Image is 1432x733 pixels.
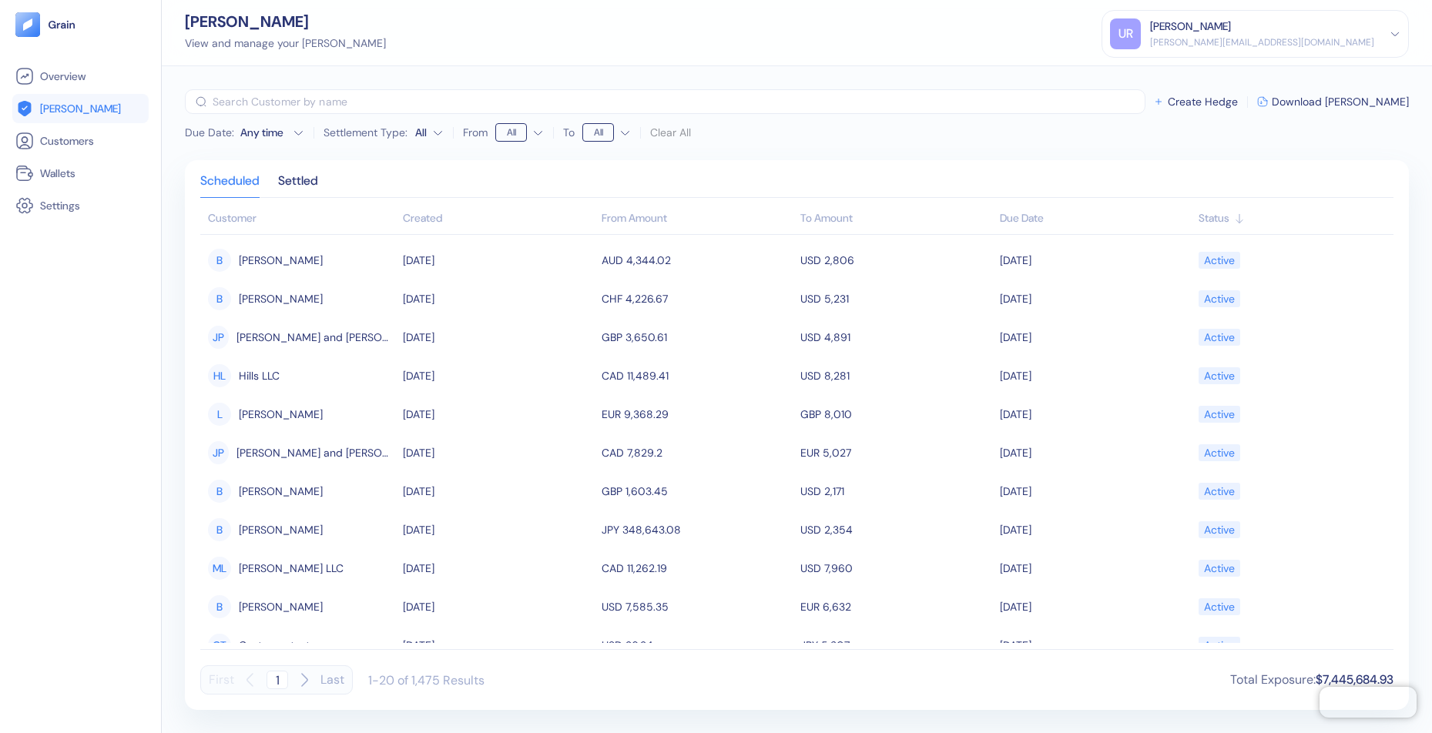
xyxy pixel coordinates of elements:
img: logo-tablet-V2.svg [15,12,40,37]
td: [DATE] [399,433,598,472]
div: [PERSON_NAME][EMAIL_ADDRESS][DOMAIN_NAME] [1150,35,1374,49]
span: Customers [40,133,94,149]
td: CAD 11,262.19 [598,549,796,587]
div: Active [1204,632,1235,658]
td: [DATE] [996,626,1195,664]
td: USD 2,354 [796,510,995,549]
td: [DATE] [399,395,598,433]
button: Download [PERSON_NAME] [1257,96,1409,107]
label: From [463,127,488,138]
button: Settlement Type: [415,120,444,145]
td: [DATE] [996,433,1195,472]
div: [PERSON_NAME] [1150,18,1231,35]
td: USD 5,231 [796,279,995,318]
div: HL [208,364,231,387]
span: Settings [40,198,80,213]
span: Overview [40,69,86,84]
td: [DATE] [399,279,598,318]
div: Scheduled [200,176,260,197]
span: Create Hedge [1168,96,1238,107]
div: Active [1204,401,1235,427]
span: Jerde, Parker and Beier [236,440,395,466]
td: EUR 9,368.29 [598,395,796,433]
span: $7,445,684.93 [1316,671,1393,688]
td: [DATE] [996,395,1195,433]
td: CHF 4,226.67 [598,279,796,318]
td: [DATE] [399,356,598,395]
div: Active [1204,440,1235,466]
img: logo [48,19,76,30]
div: Sort ascending [403,210,594,226]
span: Boehm-Langosh [239,517,323,543]
div: JP [208,441,229,464]
label: To [563,127,575,138]
a: Overview [15,67,146,85]
a: [PERSON_NAME] [15,99,146,118]
span: Boehm-Langosh [239,478,323,504]
div: View and manage your [PERSON_NAME] [185,35,386,52]
a: Customers [15,132,146,150]
span: Download [PERSON_NAME] [1272,96,1409,107]
span: Langworth-Koch [239,401,323,427]
td: GBP 3,650.61 [598,318,796,356]
td: EUR 5,027 [796,433,995,472]
a: Settings [15,196,146,215]
td: [DATE] [399,549,598,587]
td: GBP 1,603.45 [598,472,796,510]
td: [DATE] [399,241,598,279]
td: GBP 8,010 [796,395,995,433]
span: Customer test [239,632,310,658]
td: USD 4,891 [796,318,995,356]
div: Sort ascending [1000,210,1191,226]
iframe: Chatra live chat [1320,687,1417,718]
td: [DATE] [399,472,598,510]
button: Last [320,665,344,695]
td: [DATE] [996,549,1195,587]
span: [PERSON_NAME] [40,101,121,116]
td: EUR 6,632 [796,587,995,626]
td: [DATE] [399,587,598,626]
td: [DATE] [996,510,1195,549]
td: [DATE] [996,587,1195,626]
a: Wallets [15,164,146,182]
button: First [209,665,234,695]
td: JPY 348,643.08 [598,510,796,549]
div: B [208,595,231,618]
span: Wallets [40,166,75,181]
td: [DATE] [996,356,1195,395]
button: From [495,120,544,145]
div: ML [208,557,231,580]
span: Hills LLC [239,363,280,389]
div: Active [1204,478,1235,504]
td: [DATE] [996,279,1195,318]
div: L [208,403,231,426]
td: USD 2,171 [796,472,995,510]
th: From Amount [598,204,796,235]
div: UR [1110,18,1141,49]
td: CAD 11,489.41 [598,356,796,395]
div: 1-20 of 1,475 Results [368,672,485,688]
label: Settlement Type: [324,127,407,138]
td: AUD 4,344.02 [598,241,796,279]
button: Create Hedge [1153,96,1238,107]
td: [DATE] [996,472,1195,510]
td: USD 7,960 [796,549,995,587]
div: Active [1204,324,1235,350]
td: USD 8,281 [796,356,995,395]
div: Active [1204,555,1235,581]
td: [DATE] [399,318,598,356]
div: Active [1204,286,1235,312]
span: Jerde, Parker and Beier [236,324,395,350]
div: B [208,518,231,541]
span: Boehm-Langosh [239,594,323,620]
td: [DATE] [399,510,598,549]
div: Settled [278,176,318,197]
td: [DATE] [996,241,1195,279]
td: USD 2,806 [796,241,995,279]
th: To Amount [796,204,995,235]
div: B [208,287,231,310]
span: Brown-Bednar [239,286,323,312]
button: Due Date:Any time [185,125,304,140]
div: B [208,480,231,503]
